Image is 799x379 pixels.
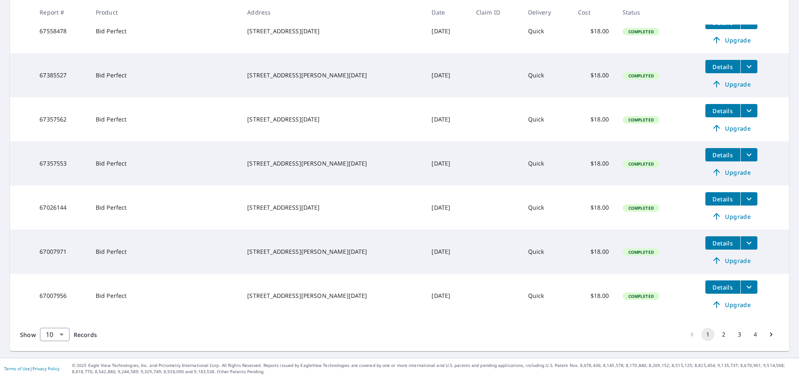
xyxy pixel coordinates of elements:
a: Upgrade [705,210,757,223]
button: detailsBtn-67357553 [705,148,740,161]
a: Upgrade [705,298,757,311]
div: [STREET_ADDRESS][DATE] [247,27,418,35]
div: [STREET_ADDRESS][PERSON_NAME][DATE] [247,71,418,79]
span: Details [710,283,735,291]
a: Upgrade [705,77,757,91]
span: Details [710,107,735,115]
button: Go to next page [764,328,778,341]
p: © 2025 Eagle View Technologies, Inc. and Pictometry International Corp. All Rights Reserved. Repo... [72,362,795,375]
div: [STREET_ADDRESS][PERSON_NAME][DATE] [247,159,418,168]
span: Completed [623,205,659,211]
button: Go to page 3 [733,328,746,341]
td: Bid Perfect [89,97,241,141]
button: Go to page 4 [749,328,762,341]
td: Quick [521,230,572,274]
span: Completed [623,161,659,167]
a: Upgrade [705,121,757,135]
a: Upgrade [705,166,757,179]
div: [STREET_ADDRESS][DATE] [247,115,418,124]
td: Bid Perfect [89,274,241,318]
td: [DATE] [425,186,469,230]
td: Bid Perfect [89,53,241,97]
button: filesDropdownBtn-67026144 [740,192,757,206]
button: filesDropdownBtn-67357553 [740,148,757,161]
td: 67385527 [33,53,89,97]
td: [DATE] [425,230,469,274]
button: Go to page 2 [717,328,730,341]
button: page 1 [701,328,715,341]
span: Upgrade [710,211,752,221]
td: 67026144 [33,186,89,230]
span: Completed [623,73,659,79]
div: Show 10 records [40,328,69,341]
td: Bid Perfect [89,186,241,230]
div: [STREET_ADDRESS][DATE] [247,203,418,212]
span: Upgrade [710,300,752,310]
nav: pagination navigation [684,328,779,341]
td: [DATE] [425,53,469,97]
div: [STREET_ADDRESS][PERSON_NAME][DATE] [247,292,418,300]
button: filesDropdownBtn-67007971 [740,236,757,250]
td: Quick [521,53,572,97]
div: 10 [40,323,69,346]
a: Terms of Use [4,366,30,372]
td: Bid Perfect [89,141,241,186]
td: Bid Perfect [89,230,241,274]
button: filesDropdownBtn-67385527 [740,60,757,73]
td: $18.00 [571,274,615,318]
td: 67357553 [33,141,89,186]
a: Privacy Policy [32,366,60,372]
button: filesDropdownBtn-67357562 [740,104,757,117]
td: $18.00 [571,230,615,274]
td: Quick [521,141,572,186]
td: Quick [521,9,572,53]
td: Quick [521,97,572,141]
button: detailsBtn-67026144 [705,192,740,206]
a: Upgrade [705,33,757,47]
td: 67357562 [33,97,89,141]
span: Details [710,195,735,203]
button: detailsBtn-67007956 [705,280,740,294]
button: filesDropdownBtn-67007956 [740,280,757,294]
a: Upgrade [705,254,757,267]
span: Upgrade [710,255,752,265]
td: [DATE] [425,141,469,186]
td: Quick [521,186,572,230]
td: $18.00 [571,9,615,53]
td: $18.00 [571,97,615,141]
span: Completed [623,117,659,123]
td: Quick [521,274,572,318]
span: Details [710,239,735,247]
div: [STREET_ADDRESS][PERSON_NAME][DATE] [247,248,418,256]
td: 67007971 [33,230,89,274]
p: | [4,366,60,371]
td: 67558478 [33,9,89,53]
span: Upgrade [710,79,752,89]
span: Details [710,151,735,159]
span: Upgrade [710,123,752,133]
td: [DATE] [425,97,469,141]
span: Completed [623,249,659,255]
span: Show [20,331,36,339]
span: Upgrade [710,35,752,45]
button: detailsBtn-67357562 [705,104,740,117]
button: detailsBtn-67385527 [705,60,740,73]
td: [DATE] [425,274,469,318]
span: Completed [623,29,659,35]
button: detailsBtn-67007971 [705,236,740,250]
td: [DATE] [425,9,469,53]
span: Details [710,63,735,71]
td: 67007956 [33,274,89,318]
td: $18.00 [571,141,615,186]
span: Records [74,331,97,339]
td: $18.00 [571,186,615,230]
td: Bid Perfect [89,9,241,53]
span: Upgrade [710,167,752,177]
span: Completed [623,293,659,299]
td: $18.00 [571,53,615,97]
